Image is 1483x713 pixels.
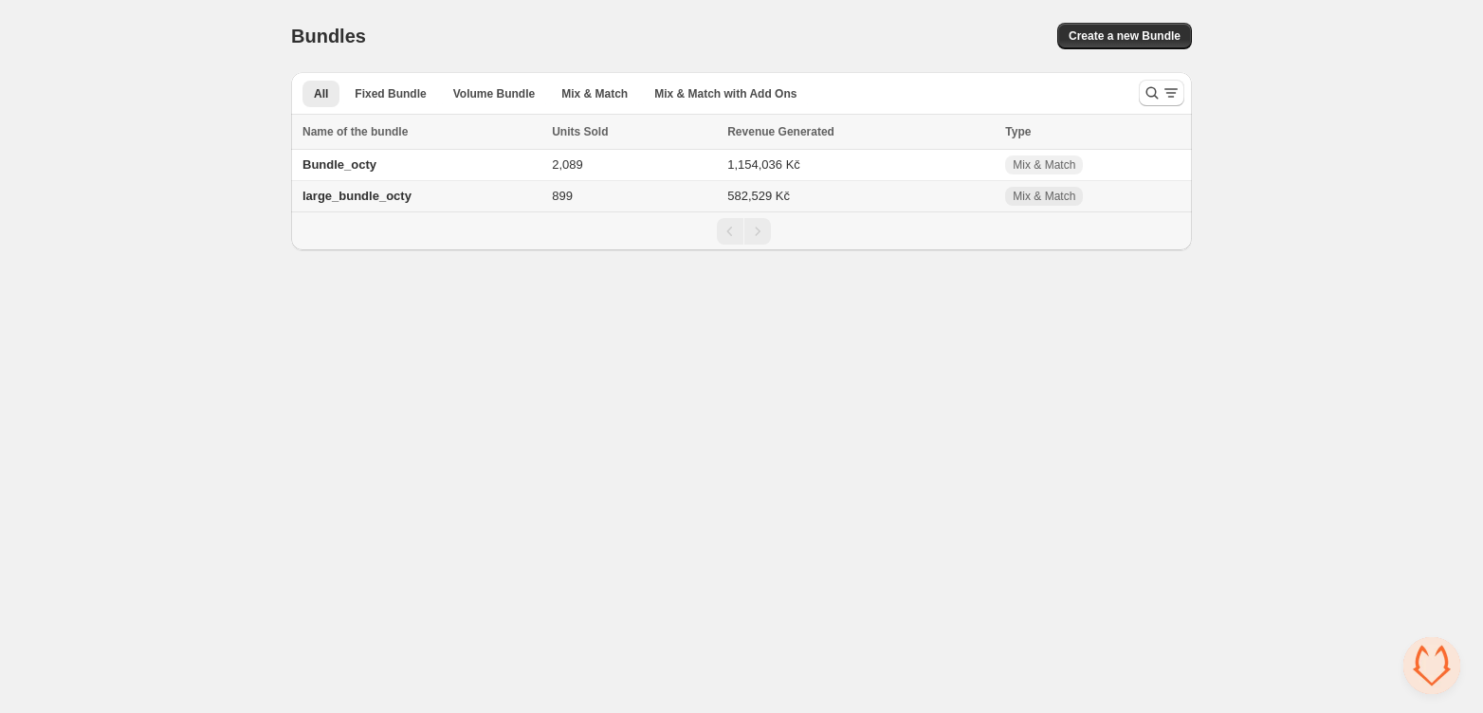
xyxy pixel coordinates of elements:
[561,86,628,101] span: Mix & Match
[654,86,796,101] span: Mix & Match with Add Ons
[552,122,608,141] span: Units Sold
[1403,637,1460,694] a: Otevřený chat
[291,211,1192,250] nav: Pagination
[727,189,790,203] span: 582,529 Kč
[355,86,426,101] span: Fixed Bundle
[453,86,535,101] span: Volume Bundle
[314,86,328,101] span: All
[727,122,834,141] span: Revenue Generated
[1057,23,1192,49] button: Create a new Bundle
[552,122,627,141] button: Units Sold
[291,25,366,47] h1: Bundles
[552,157,583,172] span: 2,089
[1069,28,1181,44] span: Create a new Bundle
[302,122,540,141] div: Name of the bundle
[1013,157,1075,173] span: Mix & Match
[1013,189,1075,204] span: Mix & Match
[1139,80,1184,106] button: Search and filter results
[727,157,800,172] span: 1,154,036 Kč
[552,189,573,203] span: 899
[302,157,376,172] span: Bundle_octy
[1005,122,1181,141] div: Type
[727,122,853,141] button: Revenue Generated
[302,189,412,203] span: large_bundle_octy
